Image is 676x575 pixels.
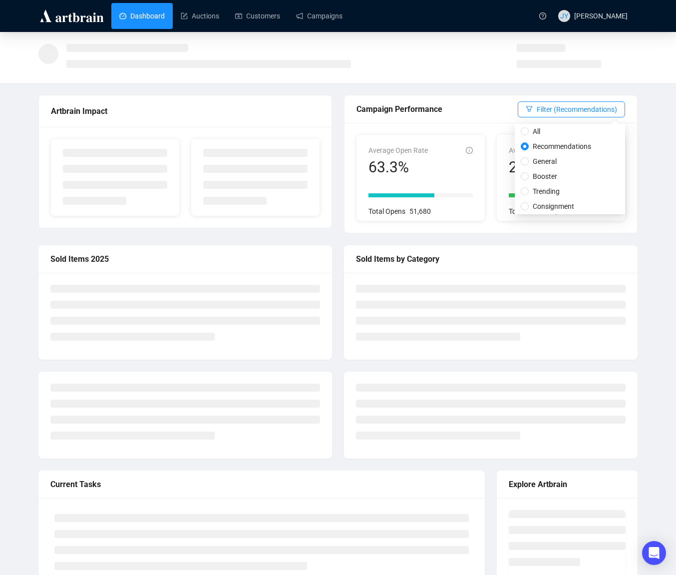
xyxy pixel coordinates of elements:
span: JY [560,10,568,21]
a: Dashboard [119,3,165,29]
div: Open Intercom Messenger [642,541,666,565]
div: Campaign Performance [356,103,518,115]
span: Total Clicks [509,207,544,215]
div: Explore Artbrain [509,478,626,491]
div: Sold Items 2025 [50,253,320,265]
span: 51,680 [409,207,431,215]
div: Sold Items by Category [356,253,626,265]
div: Artbrain Impact [51,105,320,117]
span: Average Open Rate [368,146,428,154]
span: General [529,156,561,167]
a: Customers [235,3,280,29]
span: Consignment [529,201,578,212]
button: Filter (Recommendations) [518,101,625,117]
div: 21.4% [509,158,595,177]
img: logo [38,8,105,24]
span: Trending [529,186,564,197]
span: info-circle [466,147,473,154]
span: All [529,126,544,137]
span: question-circle [539,12,546,19]
a: Campaigns [296,3,342,29]
span: filter [526,105,533,112]
span: Recommendations [529,141,595,152]
span: [PERSON_NAME] [574,12,628,20]
div: 63.3% [368,158,428,177]
span: Total Opens [368,207,405,215]
span: Filter (Recommendations) [537,104,617,115]
div: Current Tasks [50,478,473,491]
span: Average Click-To-Open-Rate [509,146,595,154]
a: Auctions [181,3,219,29]
span: Booster [529,171,561,182]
